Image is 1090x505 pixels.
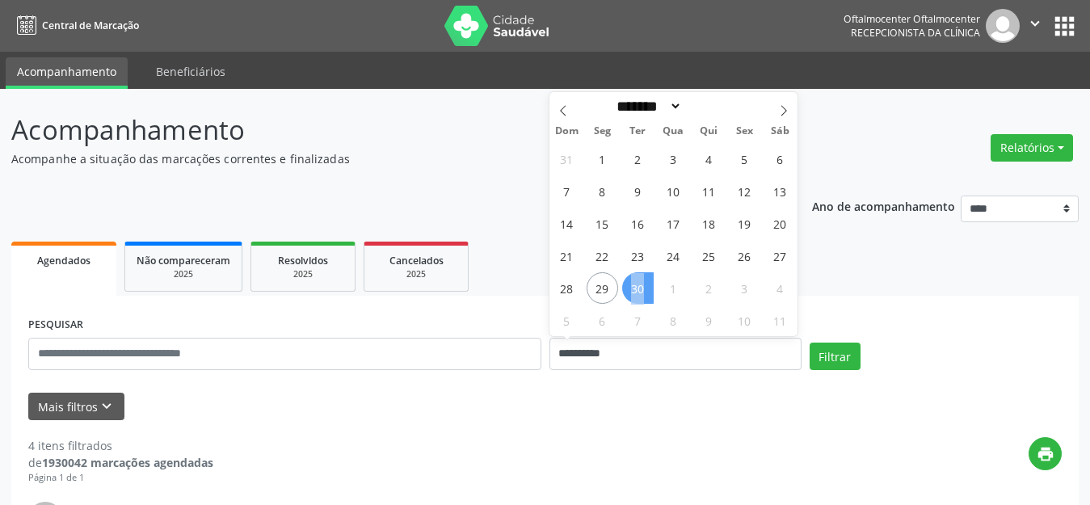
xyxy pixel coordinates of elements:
span: Outubro 6, 2025 [587,305,618,336]
span: Agendados [37,254,90,267]
span: Setembro 1, 2025 [587,143,618,175]
span: Setembro 13, 2025 [764,175,796,207]
div: 4 itens filtrados [28,437,213,454]
span: Setembro 4, 2025 [693,143,725,175]
span: Outubro 3, 2025 [729,272,760,304]
span: Setembro 8, 2025 [587,175,618,207]
span: Sáb [762,126,798,137]
button: Relatórios [991,134,1073,162]
a: Acompanhamento [6,57,128,89]
span: Recepcionista da clínica [851,26,980,40]
span: Outubro 4, 2025 [764,272,796,304]
span: Setembro 11, 2025 [693,175,725,207]
span: Setembro 24, 2025 [658,240,689,271]
p: Ano de acompanhamento [812,196,955,216]
strong: 1930042 marcações agendadas [42,455,213,470]
span: Setembro 6, 2025 [764,143,796,175]
i: print [1037,445,1054,463]
span: Outubro 5, 2025 [551,305,583,336]
button: apps [1050,12,1079,40]
span: Setembro 9, 2025 [622,175,654,207]
span: Outubro 9, 2025 [693,305,725,336]
span: Setembro 14, 2025 [551,208,583,239]
div: 2025 [263,268,343,280]
span: Outubro 7, 2025 [622,305,654,336]
span: Qua [655,126,691,137]
span: Setembro 28, 2025 [551,272,583,304]
span: Central de Marcação [42,19,139,32]
select: Month [612,98,683,115]
span: Setembro 5, 2025 [729,143,760,175]
div: Página 1 de 1 [28,471,213,485]
span: Setembro 12, 2025 [729,175,760,207]
span: Setembro 20, 2025 [764,208,796,239]
button: Mais filtroskeyboard_arrow_down [28,393,124,421]
button: print [1029,437,1062,470]
p: Acompanhamento [11,110,759,150]
p: Acompanhe a situação das marcações correntes e finalizadas [11,150,759,167]
span: Outubro 2, 2025 [693,272,725,304]
span: Setembro 27, 2025 [764,240,796,271]
div: Oftalmocenter Oftalmocenter [844,12,980,26]
span: Qui [691,126,726,137]
span: Setembro 7, 2025 [551,175,583,207]
span: Setembro 22, 2025 [587,240,618,271]
span: Setembro 3, 2025 [658,143,689,175]
span: Setembro 15, 2025 [587,208,618,239]
span: Cancelados [389,254,444,267]
span: Setembro 29, 2025 [587,272,618,304]
span: Sex [726,126,762,137]
span: Outubro 1, 2025 [658,272,689,304]
span: Ter [620,126,655,137]
button: Filtrar [810,343,861,370]
span: Dom [549,126,585,137]
span: Setembro 30, 2025 [622,272,654,304]
span: Setembro 10, 2025 [658,175,689,207]
span: Outubro 8, 2025 [658,305,689,336]
div: 2025 [376,268,457,280]
div: 2025 [137,268,230,280]
span: Não compareceram [137,254,230,267]
a: Central de Marcação [11,12,139,39]
span: Seg [584,126,620,137]
span: Outubro 11, 2025 [764,305,796,336]
img: img [986,9,1020,43]
span: Outubro 10, 2025 [729,305,760,336]
span: Setembro 17, 2025 [658,208,689,239]
button:  [1020,9,1050,43]
label: PESQUISAR [28,313,83,338]
a: Beneficiários [145,57,237,86]
i: keyboard_arrow_down [98,398,116,415]
span: Resolvidos [278,254,328,267]
span: Setembro 23, 2025 [622,240,654,271]
span: Setembro 19, 2025 [729,208,760,239]
span: Setembro 16, 2025 [622,208,654,239]
i:  [1026,15,1044,32]
span: Setembro 26, 2025 [729,240,760,271]
span: Setembro 2, 2025 [622,143,654,175]
span: Setembro 21, 2025 [551,240,583,271]
div: de [28,454,213,471]
input: Year [682,98,735,115]
span: Setembro 25, 2025 [693,240,725,271]
span: Setembro 18, 2025 [693,208,725,239]
span: Agosto 31, 2025 [551,143,583,175]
